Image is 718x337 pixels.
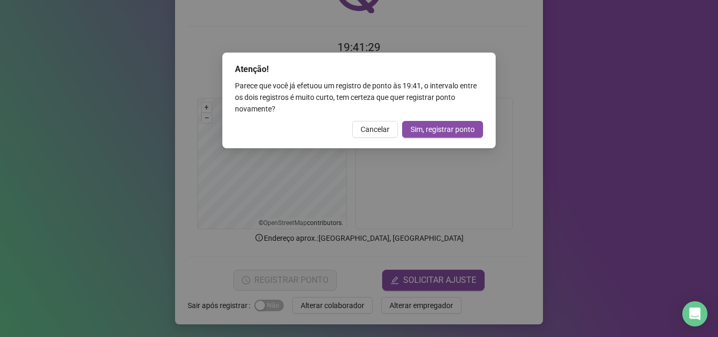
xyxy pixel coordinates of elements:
button: Sim, registrar ponto [402,121,483,138]
span: Cancelar [361,124,389,135]
span: Sim, registrar ponto [411,124,475,135]
div: Open Intercom Messenger [682,301,707,326]
div: Parece que você já efetuou um registro de ponto às 19:41 , o intervalo entre os dois registros é ... [235,80,483,115]
button: Cancelar [352,121,398,138]
div: Atenção! [235,63,483,76]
